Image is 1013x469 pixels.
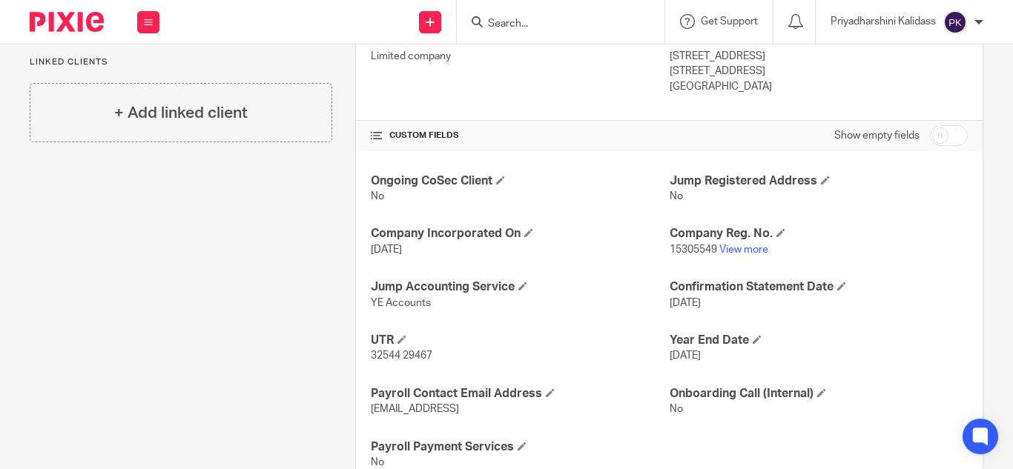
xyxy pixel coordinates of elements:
[670,245,717,255] span: 15305549
[371,191,384,202] span: No
[371,457,384,468] span: No
[670,333,968,348] h4: Year End Date
[486,18,620,31] input: Search
[943,10,967,34] img: svg%3E
[670,404,683,414] span: No
[670,226,968,242] h4: Company Reg. No.
[371,279,669,295] h4: Jump Accounting Service
[371,386,669,402] h4: Payroll Contact Email Address
[670,279,968,295] h4: Confirmation Statement Date
[371,130,669,142] h4: CUSTOM FIELDS
[834,128,920,143] label: Show empty fields
[670,49,968,64] p: [STREET_ADDRESS]
[670,386,968,402] h4: Onboarding Call (Internal)
[670,64,968,79] p: [STREET_ADDRESS]
[371,350,432,361] span: 32544 29467
[371,245,402,255] span: [DATE]
[670,350,701,361] span: [DATE]
[371,173,669,189] h4: Ongoing CoSec Client
[670,79,968,94] p: [GEOGRAPHIC_DATA]
[114,102,248,124] h4: + Add linked client
[670,173,968,189] h4: Jump Registered Address
[719,245,768,255] a: View more
[670,298,701,308] span: [DATE]
[371,439,669,455] h4: Payroll Payment Services
[670,191,683,202] span: No
[701,16,758,27] span: Get Support
[371,333,669,348] h4: UTR
[30,56,332,68] p: Linked clients
[371,49,669,64] p: Limited company
[371,226,669,242] h4: Company Incorporated On
[371,298,431,308] span: YE Accounts
[831,14,936,29] p: Priyadharshini Kalidass
[371,404,459,414] span: [EMAIL_ADDRESS]
[30,12,104,32] img: Pixie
